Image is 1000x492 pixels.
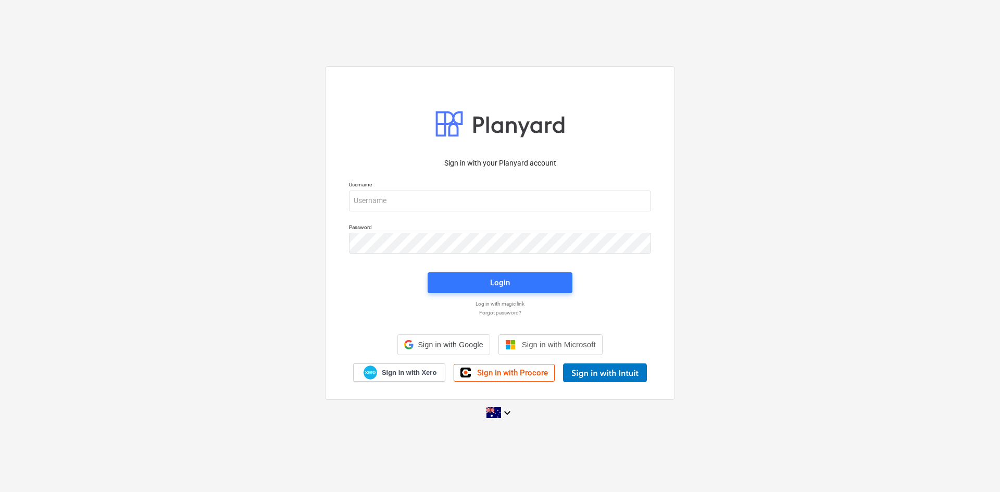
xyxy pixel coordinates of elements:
[353,363,446,382] a: Sign in with Xero
[418,340,483,349] span: Sign in with Google
[522,340,596,349] span: Sign in with Microsoft
[490,276,510,289] div: Login
[349,224,651,233] p: Password
[454,364,555,382] a: Sign in with Procore
[349,181,651,190] p: Username
[344,300,656,307] a: Log in with magic link
[349,158,651,169] p: Sign in with your Planyard account
[349,191,651,211] input: Username
[344,309,656,316] a: Forgot password?
[382,368,436,377] span: Sign in with Xero
[505,339,516,350] img: Microsoft logo
[428,272,572,293] button: Login
[364,365,377,380] img: Xero logo
[477,368,548,377] span: Sign in with Procore
[501,407,514,419] i: keyboard_arrow_down
[397,334,490,355] div: Sign in with Google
